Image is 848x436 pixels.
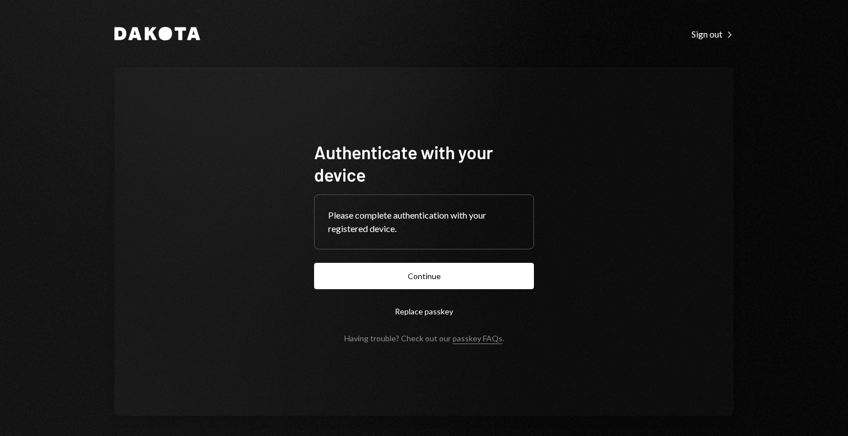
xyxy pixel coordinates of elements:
button: Replace passkey [314,298,534,324]
h1: Authenticate with your device [314,141,534,185]
button: Continue [314,263,534,289]
a: Sign out [692,27,734,40]
div: Having trouble? Check out our . [344,333,504,343]
div: Sign out [692,29,734,40]
div: Please complete authentication with your registered device. [328,208,520,235]
a: passkey FAQs [453,333,503,344]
